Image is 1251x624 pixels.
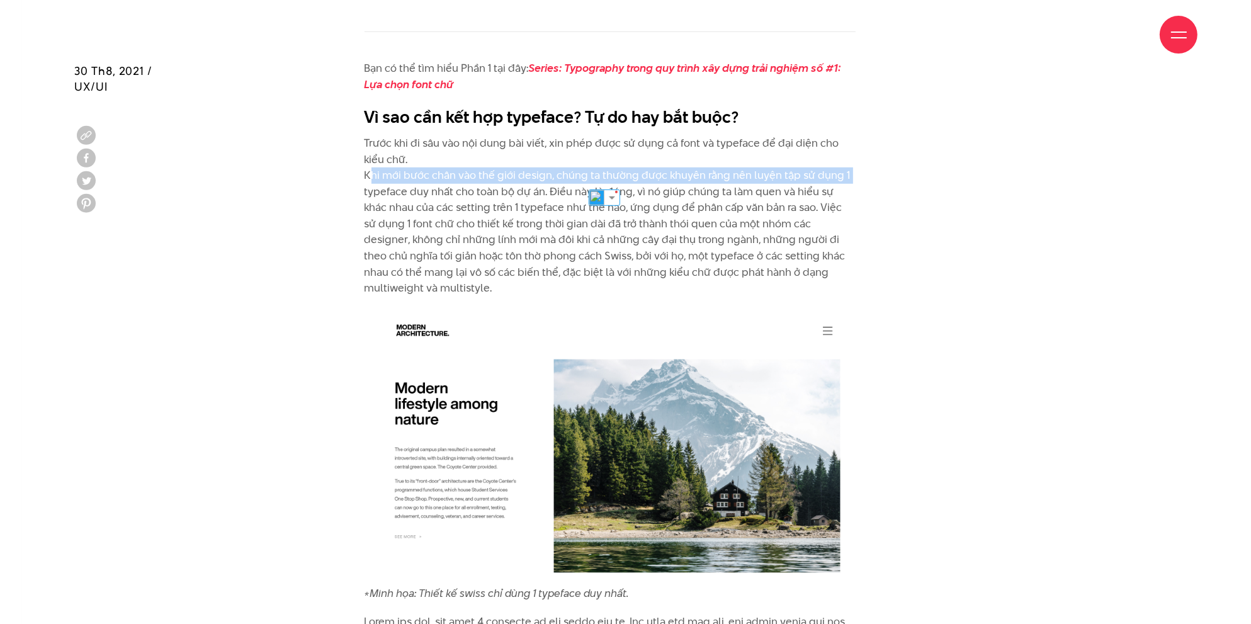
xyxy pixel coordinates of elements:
[365,60,856,93] p: Bạn có thể tìm hiểu Phần 1 tại đây:
[365,586,629,601] em: *Minh họa: Thiết kế swiss chỉ dùng 1 typeface duy nhất.
[365,105,856,129] h2: Vì sao cần kết hợp typeface? Tự do hay bắt buộc?
[75,63,152,94] span: 30 Th8, 2021 / UX/UI
[365,60,841,92] a: Series: Typography trong quy trình xây dựng trải nghiệm số #1: Lựa chọn font chữ
[365,135,856,297] p: Trước khi đi sâu vào nội dung bài viết, xin phép được sử dụng cả font và typeface để đại diện cho...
